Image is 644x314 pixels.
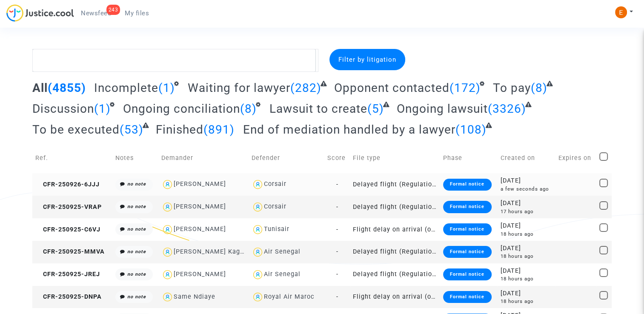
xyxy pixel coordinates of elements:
[501,266,552,276] div: [DATE]
[127,181,146,187] i: no note
[127,271,146,277] i: no note
[32,81,48,95] span: All
[161,201,174,213] img: icon-user.svg
[161,223,174,236] img: icon-user.svg
[174,203,226,210] div: [PERSON_NAME]
[269,102,367,116] span: Lawsuit to create
[106,5,120,15] div: 243
[127,204,146,209] i: no note
[443,201,491,213] div: Formal notice
[252,246,264,258] img: icon-user.svg
[35,293,102,300] span: CFR-250925-DNPA
[338,56,396,63] span: Filter by litigation
[501,208,552,215] div: 17 hours ago
[158,143,249,173] td: Demander
[443,246,491,258] div: Formal notice
[81,9,111,17] span: Newsfeed
[555,143,596,173] td: Expires on
[252,291,264,303] img: icon-user.svg
[443,291,491,303] div: Formal notice
[252,178,264,191] img: icon-user.svg
[336,271,338,278] span: -
[501,298,552,305] div: 18 hours ago
[396,102,487,116] span: Ongoing lawsuit
[336,226,338,233] span: -
[264,248,301,255] div: Air Senegal
[264,180,286,188] div: Corsair
[501,176,552,186] div: [DATE]
[32,102,94,116] span: Discussion
[350,196,440,218] td: Delayed flight (Regulation EC 261/2004)
[264,203,286,210] div: Corsair
[367,102,384,116] span: (5)
[127,249,146,254] i: no note
[35,271,100,278] span: CFR-250925-JREJ
[449,81,480,95] span: (172)
[455,123,487,137] span: (108)
[243,123,455,137] span: End of mediation handled by a lawyer
[240,102,257,116] span: (8)
[498,143,555,173] td: Created on
[501,186,552,193] div: a few seconds ago
[264,271,301,278] div: Air Senegal
[74,7,118,20] a: 243Newsfeed
[32,123,120,137] span: To be executed
[203,123,235,137] span: (891)
[487,102,526,116] span: (3326)
[350,263,440,286] td: Delayed flight (Regulation EC 261/2004)
[174,248,247,255] div: [PERSON_NAME] Kagny
[440,143,498,173] td: Phase
[174,271,226,278] div: [PERSON_NAME]
[112,143,158,173] td: Notes
[156,123,203,137] span: Finished
[350,218,440,241] td: Flight delay on arrival (outside of EU - Montreal Convention)
[161,246,174,258] img: icon-user.svg
[94,102,111,116] span: (1)
[324,143,350,173] td: Score
[158,81,175,95] span: (1)
[493,81,531,95] span: To pay
[118,7,156,20] a: My files
[501,231,552,238] div: 18 hours ago
[127,226,146,232] i: no note
[501,253,552,260] div: 18 hours ago
[249,143,324,173] td: Defender
[336,293,338,300] span: -
[290,81,321,95] span: (282)
[350,286,440,308] td: Flight delay on arrival (outside of EU - Montreal Convention)
[6,4,74,22] img: jc-logo.svg
[501,221,552,231] div: [DATE]
[120,123,143,137] span: (53)
[125,9,149,17] span: My files
[161,178,174,191] img: icon-user.svg
[127,294,146,300] i: no note
[161,268,174,281] img: icon-user.svg
[252,268,264,281] img: icon-user.svg
[334,81,449,95] span: Opponent contacted
[35,226,100,233] span: CFR-250925-C6VJ
[336,203,338,211] span: -
[35,181,100,188] span: CFR-250926-6JJJ
[188,81,290,95] span: Waiting for lawyer
[32,143,113,173] td: Ref.
[94,81,158,95] span: Incomplete
[35,248,105,255] span: CFR-250925-MMVA
[501,289,552,298] div: [DATE]
[443,268,491,280] div: Formal notice
[174,226,226,233] div: [PERSON_NAME]
[443,223,491,235] div: Formal notice
[48,81,86,95] span: (4855)
[336,181,338,188] span: -
[350,173,440,196] td: Delayed flight (Regulation EC 261/2004)
[350,143,440,173] td: File type
[501,275,552,283] div: 18 hours ago
[123,102,240,116] span: Ongoing conciliation
[531,81,547,95] span: (8)
[615,6,627,18] img: ACg8ocIeiFvHKe4dA5oeRFd_CiCnuxWUEc1A2wYhRJE3TTWt=s96-c
[252,223,264,236] img: icon-user.svg
[174,293,215,300] div: Same Ndiaye
[252,201,264,213] img: icon-user.svg
[443,179,491,191] div: Formal notice
[161,291,174,303] img: icon-user.svg
[35,203,102,211] span: CFR-250925-VRAP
